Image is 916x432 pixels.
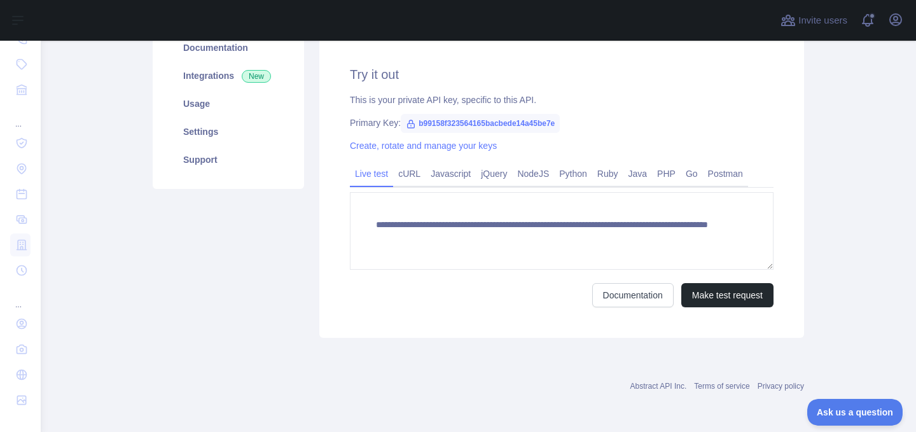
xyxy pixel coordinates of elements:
[758,382,804,391] a: Privacy policy
[350,164,393,184] a: Live test
[350,94,774,106] div: This is your private API key, specific to this API.
[350,66,774,83] h2: Try it out
[554,164,592,184] a: Python
[778,10,850,31] button: Invite users
[10,284,31,310] div: ...
[681,164,703,184] a: Go
[512,164,554,184] a: NodeJS
[242,70,271,83] span: New
[623,164,653,184] a: Java
[592,283,674,307] a: Documentation
[807,399,903,426] iframe: Toggle Customer Support
[703,164,748,184] a: Postman
[168,118,289,146] a: Settings
[681,283,774,307] button: Make test request
[401,114,560,133] span: b99158f323564165bacbede14a45be7e
[10,104,31,129] div: ...
[652,164,681,184] a: PHP
[476,164,512,184] a: jQuery
[350,141,497,151] a: Create, rotate and manage your keys
[798,13,847,28] span: Invite users
[168,62,289,90] a: Integrations New
[168,90,289,118] a: Usage
[350,116,774,129] div: Primary Key:
[168,146,289,174] a: Support
[426,164,476,184] a: Javascript
[168,34,289,62] a: Documentation
[630,382,687,391] a: Abstract API Inc.
[393,164,426,184] a: cURL
[694,382,749,391] a: Terms of service
[592,164,623,184] a: Ruby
